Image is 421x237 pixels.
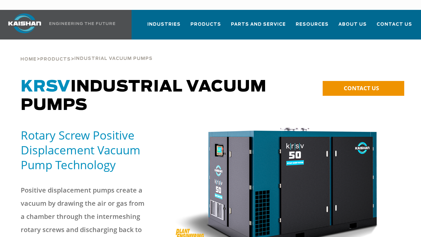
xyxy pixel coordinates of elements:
[20,56,37,62] a: Home
[377,16,412,38] a: Contact Us
[40,57,71,62] span: Products
[338,16,367,38] a: About Us
[323,81,404,96] a: CONTACT US
[21,128,168,172] h5: Rotary Screw Positive Displacement Vacuum Pump Technology
[377,21,412,28] span: Contact Us
[21,79,266,113] span: Industrial Vacuum Pumps
[190,21,221,28] span: Products
[344,84,379,92] span: CONTACT US
[338,21,367,28] span: About Us
[147,21,181,28] span: Industries
[20,57,37,62] span: Home
[296,21,329,28] span: Resources
[147,16,181,38] a: Industries
[231,21,286,28] span: Parts and Service
[190,16,221,38] a: Products
[231,16,286,38] a: Parts and Service
[20,39,153,65] div: > >
[74,57,153,61] span: Industrial Vacuum Pumps
[21,79,70,95] span: KRSV
[40,56,71,62] a: Products
[49,22,115,25] img: Engineering the future
[296,16,329,38] a: Resources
